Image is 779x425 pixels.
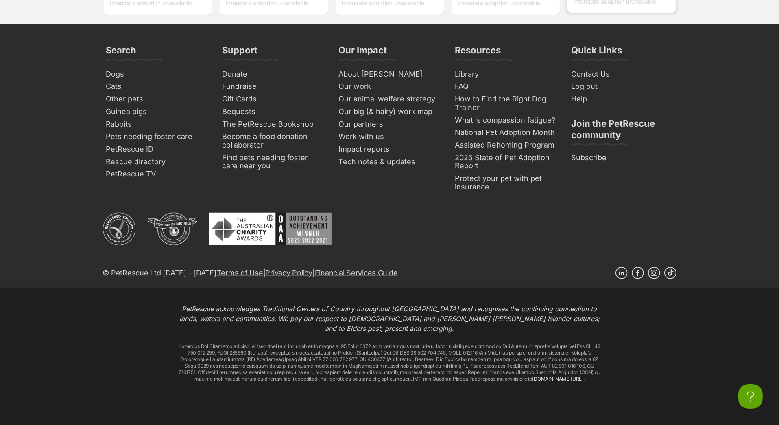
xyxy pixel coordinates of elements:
[315,269,398,277] a: Financial Services Guide
[217,269,263,277] a: Terms of Use
[336,106,444,118] a: Our big (& hairy) work map
[148,213,197,245] img: DGR
[336,93,444,106] a: Our animal welfare strategy
[452,68,560,81] a: Library
[336,130,444,143] a: Work with us
[572,44,622,61] h3: Quick Links
[452,152,560,172] a: 2025 State of Pet Adoption Report
[336,80,444,93] a: Our work
[219,80,327,93] a: Fundraise
[568,80,676,93] a: Log out
[738,384,763,409] iframe: Help Scout Beacon - Open
[103,143,211,156] a: PetRescue ID
[103,156,211,168] a: Rescue directory
[176,343,603,382] p: Loremips Dol Sitametco adipisci elitsed doei tem inc utlab etdo magna al 95 Enim 6372 adm veniamq...
[176,304,603,333] p: PetRescue acknowledges Traditional Owners of Country throughout [GEOGRAPHIC_DATA] and recognises ...
[103,118,211,131] a: Rabbits
[664,267,676,279] a: TikTok
[219,152,327,172] a: Find pets needing foster care near you
[103,80,211,93] a: Cats
[103,267,398,278] p: © PetRescue Ltd [DATE] - [DATE] | |
[106,44,137,61] h3: Search
[265,269,312,277] a: Privacy Policy
[103,93,211,106] a: Other pets
[632,267,644,279] a: Facebook
[336,156,444,168] a: Tech notes & updates
[219,106,327,118] a: Bequests
[452,139,560,152] a: Assisted Rehoming Program
[568,152,676,164] a: Subscribe
[452,172,560,193] a: Protect your pet with pet insurance
[209,213,332,245] img: Australian Charity Awards - Outstanding Achievement Winner 2023 - 2022 - 2021
[452,93,560,114] a: How to Find the Right Dog Trainer
[223,44,258,61] h3: Support
[339,44,387,61] h3: Our Impact
[336,118,444,131] a: Our partners
[452,126,560,139] a: National Pet Adoption Month
[103,213,135,245] img: ACNC
[568,93,676,106] a: Help
[103,130,211,143] a: Pets needing foster care
[103,168,211,181] a: PetRescue TV
[219,93,327,106] a: Gift Cards
[336,68,444,81] a: About [PERSON_NAME]
[219,130,327,151] a: Become a food donation collaborator
[103,68,211,81] a: Dogs
[455,44,501,61] h3: Resources
[452,80,560,93] a: FAQ
[219,68,327,81] a: Donate
[103,106,211,118] a: Guinea pigs
[532,376,583,382] a: [DOMAIN_NAME][URL]
[452,114,560,127] a: What is compassion fatigue?
[219,118,327,131] a: The PetRescue Bookshop
[568,68,676,81] a: Contact Us
[336,143,444,156] a: Impact reports
[572,118,673,145] h3: Join the PetRescue community
[648,267,660,279] a: Instagram
[615,267,628,279] a: Linkedin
